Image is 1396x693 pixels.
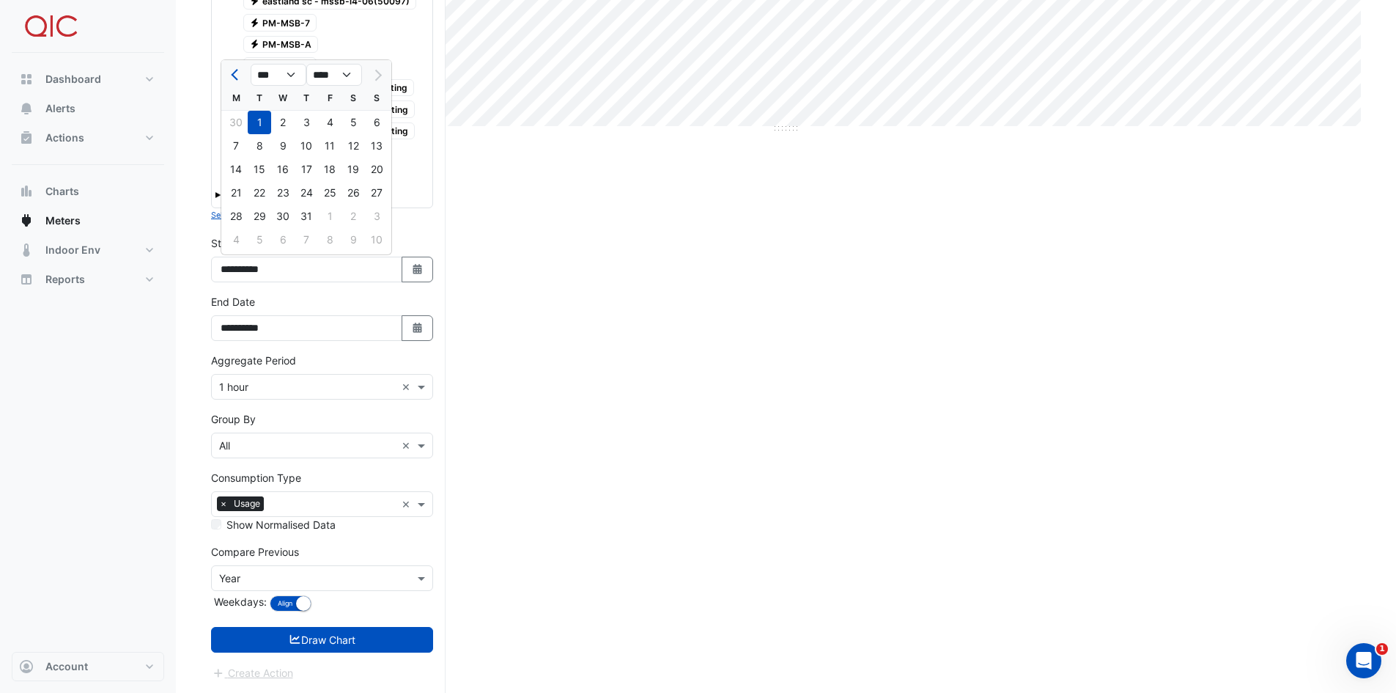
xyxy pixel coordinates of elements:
[211,353,296,368] label: Aggregate Period
[271,205,295,228] div: 30
[251,64,306,86] select: Select month
[248,134,271,158] div: 8
[341,134,365,158] div: 12
[243,36,319,54] span: PM-MSB-A
[45,659,88,674] span: Account
[295,111,318,134] div: 3
[271,111,295,134] div: Wednesday, July 2, 2025
[271,134,295,158] div: Wednesday, July 9, 2025
[365,158,388,181] div: Sunday, July 20, 2025
[211,210,278,220] small: Select Reportable
[295,158,318,181] div: Thursday, July 17, 2025
[411,322,424,334] fa-icon: Select Date
[12,177,164,206] button: Charts
[249,39,260,50] fa-icon: Electricity
[12,265,164,294] button: Reports
[19,184,34,199] app-icon: Charts
[295,205,318,228] div: 31
[12,206,164,235] button: Meters
[224,205,248,228] div: 28
[271,181,295,205] div: Wednesday, July 23, 2025
[45,213,81,228] span: Meters
[402,496,414,512] span: Clear
[306,64,362,86] select: Select year
[12,65,164,94] button: Dashboard
[248,158,271,181] div: 15
[224,181,248,205] div: Monday, July 21, 2025
[271,158,295,181] div: Wednesday, July 16, 2025
[365,87,388,110] div: S
[224,87,248,110] div: M
[211,411,256,427] label: Group By
[19,213,34,228] app-icon: Meters
[295,134,318,158] div: 10
[19,101,34,116] app-icon: Alerts
[341,134,365,158] div: Saturday, July 12, 2025
[12,235,164,265] button: Indoor Env
[211,627,433,653] button: Draw Chart
[341,111,365,134] div: 5
[224,134,248,158] div: 7
[318,181,341,205] div: 25
[224,111,248,134] div: 30
[318,181,341,205] div: Friday, July 25, 2025
[341,181,365,205] div: Saturday, July 26, 2025
[295,87,318,110] div: T
[248,205,271,228] div: 29
[12,94,164,123] button: Alerts
[365,134,388,158] div: Sunday, July 13, 2025
[295,205,318,228] div: Thursday, July 31, 2025
[224,181,248,205] div: 21
[227,63,245,87] button: Previous month
[224,111,248,134] div: Monday, June 30, 2025
[318,87,341,110] div: F
[318,158,341,181] div: Friday, July 18, 2025
[411,263,424,276] fa-icon: Select Date
[211,235,260,251] label: Start Date
[217,496,230,511] span: ×
[45,184,79,199] span: Charts
[402,379,414,395] span: Clear
[45,272,85,287] span: Reports
[318,158,341,181] div: 18
[248,158,271,181] div: Tuesday, July 15, 2025
[295,111,318,134] div: Thursday, July 3, 2025
[271,134,295,158] div: 9
[19,272,34,287] app-icon: Reports
[211,294,255,309] label: End Date
[365,134,388,158] div: 13
[1346,643,1381,678] iframe: Intercom live chat
[224,158,248,181] div: 14
[318,111,341,134] div: 4
[12,123,164,153] button: Actions
[45,131,84,145] span: Actions
[271,111,295,134] div: 2
[243,57,317,75] span: PM-MSB-E
[249,17,260,28] fa-icon: Electricity
[224,205,248,228] div: Monday, July 28, 2025
[341,158,365,181] div: 19
[211,594,267,609] label: Weekdays:
[45,101,75,116] span: Alerts
[271,158,295,181] div: 16
[224,158,248,181] div: Monday, July 14, 2025
[295,158,318,181] div: 17
[243,14,317,32] span: PM-MSB-7
[248,111,271,134] div: 1
[318,134,341,158] div: 11
[211,666,294,678] app-escalated-ticket-create-button: Please draw the charts first
[365,158,388,181] div: 20
[271,181,295,205] div: 23
[224,134,248,158] div: Monday, July 7, 2025
[19,131,34,145] app-icon: Actions
[1376,643,1388,655] span: 1
[230,496,264,511] span: Usage
[19,72,34,87] app-icon: Dashboard
[341,111,365,134] div: Saturday, July 5, 2025
[365,111,388,134] div: 6
[248,134,271,158] div: Tuesday, July 8, 2025
[211,544,299,560] label: Compare Previous
[295,134,318,158] div: Thursday, July 10, 2025
[365,181,388,205] div: Sunday, July 27, 2025
[341,181,365,205] div: 26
